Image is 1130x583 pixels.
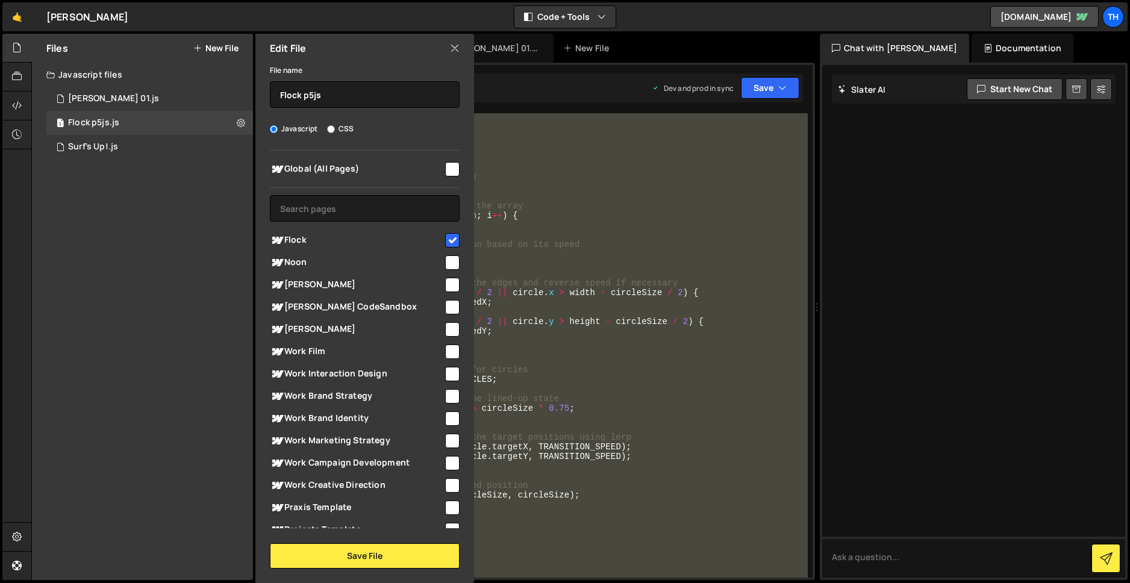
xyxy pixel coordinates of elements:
a: Th [1102,6,1124,28]
label: CSS [327,123,354,135]
span: Global (All Pages) [270,162,443,176]
label: File name [270,64,302,76]
div: New File [563,42,614,54]
div: Javascript files [32,63,253,87]
div: Flock p5js.js [68,117,119,128]
h2: Files [46,42,68,55]
span: 1 [57,119,64,129]
span: [PERSON_NAME] [270,278,443,292]
span: Work Marketing Strategy [270,434,443,448]
span: Work Creative Direction [270,478,443,493]
input: CSS [327,125,335,133]
span: [PERSON_NAME] [270,322,443,337]
span: Work Film [270,344,443,359]
span: Work Interaction Design [270,367,443,381]
h2: Edit File [270,42,306,55]
input: Name [270,81,460,108]
span: Noon [270,255,443,270]
input: Search pages [270,195,460,222]
button: Save [741,77,799,99]
div: Chat with [PERSON_NAME] [820,34,969,63]
button: Start new chat [967,78,1063,100]
span: Work Campaign Development [270,456,443,470]
button: Code + Tools [514,6,616,28]
div: 17106/47318.js [46,135,253,159]
span: Work Brand Identity [270,411,443,426]
label: Javascript [270,123,318,135]
div: Flock p5js.js [46,111,253,135]
span: [PERSON_NAME] CodeSandbox [270,300,443,314]
span: Flock [270,233,443,248]
a: 🤙 [2,2,32,31]
div: [PERSON_NAME] [46,10,128,24]
h2: Slater AI [838,84,886,95]
div: Surf's Up!.js [68,142,118,152]
span: Work Brand Strategy [270,389,443,404]
div: Documentation [972,34,1073,63]
a: [DOMAIN_NAME] [990,6,1099,28]
input: Javascript [270,125,278,133]
div: [PERSON_NAME] 01.js [68,93,159,104]
button: New File [193,43,239,53]
div: 17106/47176.js [46,87,253,111]
div: Dev and prod in sync [652,83,734,93]
span: Projects Template [270,523,443,537]
span: Praxis Template [270,500,443,515]
button: Save File [270,543,460,569]
div: [PERSON_NAME] 01.js [449,42,539,54]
